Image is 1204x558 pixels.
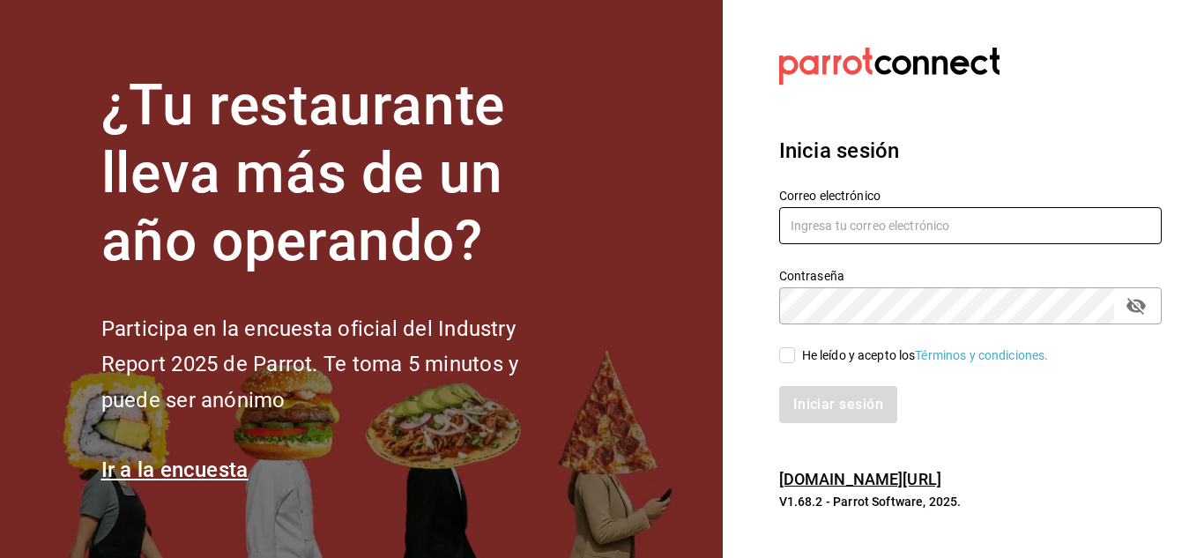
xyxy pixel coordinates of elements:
[802,346,1049,365] div: He leído y acepto los
[101,72,577,275] h1: ¿Tu restaurante lleva más de un año operando?
[779,470,941,488] a: [DOMAIN_NAME][URL]
[779,270,1162,282] label: Contraseña
[915,348,1048,362] a: Términos y condiciones.
[779,207,1162,244] input: Ingresa tu correo electrónico
[1121,291,1151,321] button: passwordField
[779,493,1162,510] p: V1.68.2 - Parrot Software, 2025.
[101,311,577,419] h2: Participa en la encuesta oficial del Industry Report 2025 de Parrot. Te toma 5 minutos y puede se...
[779,135,1162,167] h3: Inicia sesión
[101,458,249,482] a: Ir a la encuesta
[779,190,1162,202] label: Correo electrónico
